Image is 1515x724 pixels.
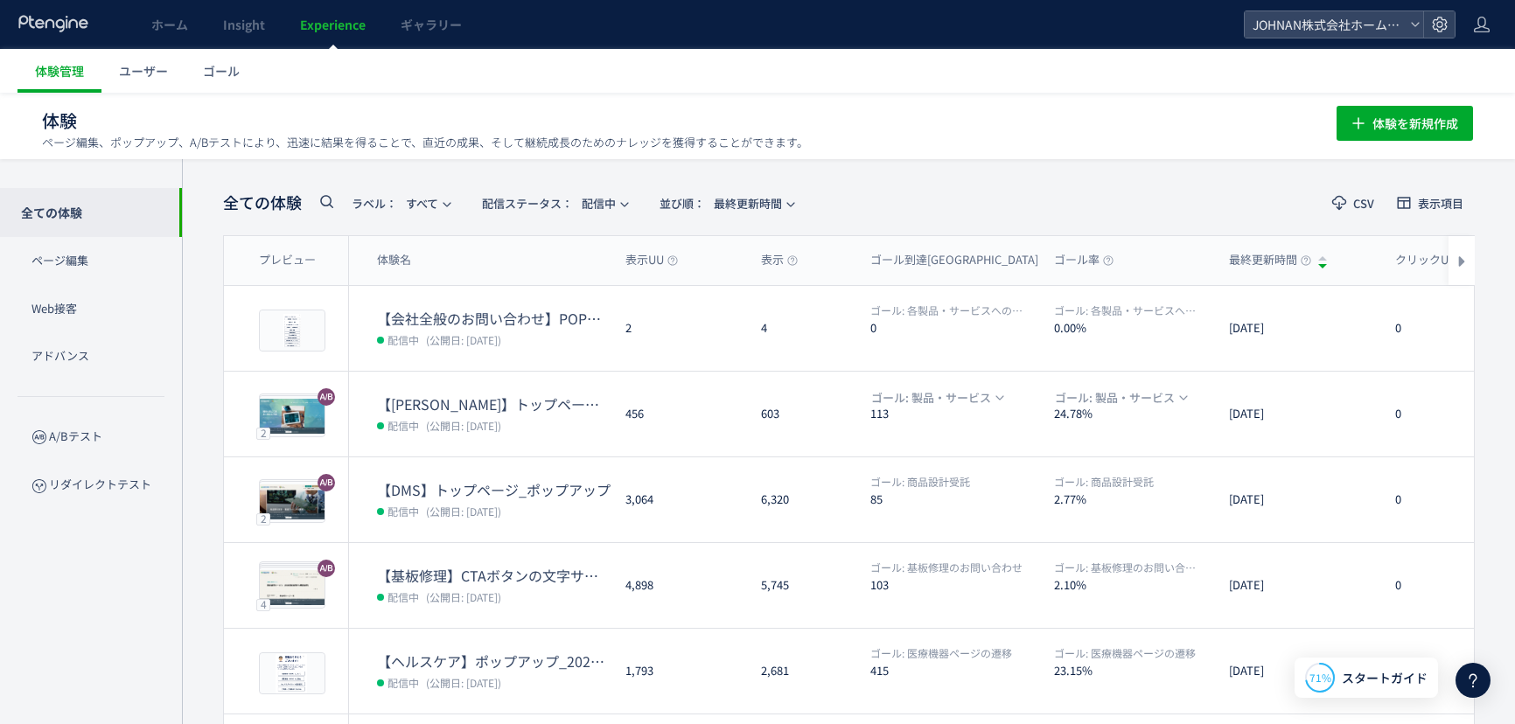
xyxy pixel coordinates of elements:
div: 456 [611,372,747,456]
span: ゴール: 製品・サービス [1055,388,1175,407]
div: [DATE] [1215,372,1381,456]
p: ページ編集、ポップアップ、A/Bテストにより、迅速に結果を得ることで、直近の成果、そして継続成長のためのナレッジを獲得することができます。 [42,135,808,150]
span: 表示 [761,252,798,268]
div: 4 [256,598,270,610]
span: 各製品・サービスへの遷移 [1054,303,1199,317]
span: ゴール: 製品・サービス [871,388,991,407]
div: 3,064 [611,457,747,542]
span: (公開日: [DATE]) [426,504,501,519]
div: 4,898 [611,543,747,628]
button: 表示項目 [1386,189,1475,217]
span: 商品設計受託 [870,474,970,489]
div: 2,681 [747,629,856,714]
dt: 415 [870,662,1040,679]
div: 5,745 [747,543,856,628]
span: Experience [300,16,366,33]
span: 配信中 [387,673,419,691]
span: ラベル： [352,195,397,212]
span: スタートガイド [1342,669,1428,687]
dt: 【基板修理】CTAボタンの文字サイズの変更 [377,566,611,586]
span: 体験管理 [35,62,84,80]
span: ホーム [151,16,188,33]
span: (公開日: [DATE]) [426,675,501,690]
span: CSV [1353,198,1374,209]
dt: 0 [870,319,1040,336]
span: 配信中 [482,189,616,218]
dt: 【会社全般のお問い合わせ】POPアップ [377,309,611,329]
span: 各製品・サービスへの遷移 [870,303,1023,317]
img: abb7aa453868e6e4a92f199642a35ad71758016213131.jpeg [260,567,325,608]
div: 603 [747,372,856,456]
img: 7227068a573025f5050e468a93ae25c41758189291119.jpeg [260,482,325,522]
span: 配信中 [387,331,419,348]
span: JOHNAN株式会社ホームページ [1247,11,1403,38]
button: ラベル：すべて [340,189,460,217]
span: ゴール [203,62,240,80]
span: 基板修理のお問い合わせ [870,560,1023,574]
div: [DATE] [1215,543,1381,628]
dt: 2.10% [1054,576,1215,593]
span: クリックUU [1395,252,1470,268]
button: 体験を新規作成 [1337,106,1473,141]
span: 表示項目 [1418,198,1463,209]
span: 配信中 [387,416,419,434]
span: 表示UU [625,252,678,268]
span: (公開日: [DATE]) [426,418,501,433]
dt: 【JOHNAN】トップページ_イベント・展示会情報_20250912 [377,394,611,414]
dt: 24.78% [1054,406,1215,422]
dt: 103 [870,576,1040,593]
div: 4 [747,286,856,371]
span: 配信ステータス​： [482,195,573,212]
span: ギャラリー [401,16,462,33]
div: [DATE] [1215,457,1381,542]
span: 医療機器ページの遷移 [1054,645,1196,660]
div: 1,793 [611,629,747,714]
span: 配信中 [387,588,419,605]
span: (公開日: [DATE]) [426,332,501,347]
span: 体験を新規作成 [1372,106,1458,141]
dt: 【ヘルスケア】ポップアップ_20250613設定（アドバンス） [377,651,611,672]
button: 並び順：最終更新時間 [648,189,804,217]
dt: 0.00% [1054,319,1215,336]
span: ユーザー [119,62,168,80]
span: ゴール率 [1054,252,1114,268]
img: b6d68dc8249b2265a6763f782b49a8ff1758285169848.jpeg [260,396,325,436]
span: すべて [352,189,438,218]
span: 基板修理のお問い合わせ [1054,560,1199,574]
button: 配信ステータス​：配信中 [471,189,638,217]
button: ゴール: 製品・サービス [1044,388,1197,407]
span: 体験名 [377,252,411,268]
span: 全ての体験 [223,191,302,214]
span: 商品設計受託 [1054,474,1154,489]
div: [DATE] [1215,286,1381,371]
div: 2 [256,512,270,525]
dt: 113 [870,406,1040,422]
img: 6b0c8f8d9522d86d5b75adfc928464811749781761124.png [260,653,325,693]
div: 2 [256,427,270,439]
span: Insight [223,16,265,33]
img: 6c772b879ffe84576721d82e62a9d6be1758787865860.png [263,314,321,347]
span: 最終更新時間 [660,189,782,218]
div: 2 [611,286,747,371]
span: 最終更新時間 [1229,252,1311,268]
button: CSV [1321,189,1386,217]
dt: 【DMS】トップページ_ポップアップ [377,480,611,500]
span: 71% [1309,670,1331,685]
h1: 体験 [42,108,1298,134]
button: ゴール: 製品・サービス [860,388,1013,407]
span: 医療機器ページの遷移 [870,645,1012,660]
span: (公開日: [DATE]) [426,589,501,604]
span: プレビュー [259,252,316,268]
dt: 2.77% [1054,491,1215,507]
dt: 23.15% [1054,662,1215,679]
dt: 85 [870,491,1040,507]
span: 配信中 [387,502,419,519]
div: 6,320 [747,457,856,542]
span: ゴール到達[GEOGRAPHIC_DATA] [870,252,1052,268]
span: 並び順： [660,195,705,212]
div: [DATE] [1215,629,1381,714]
